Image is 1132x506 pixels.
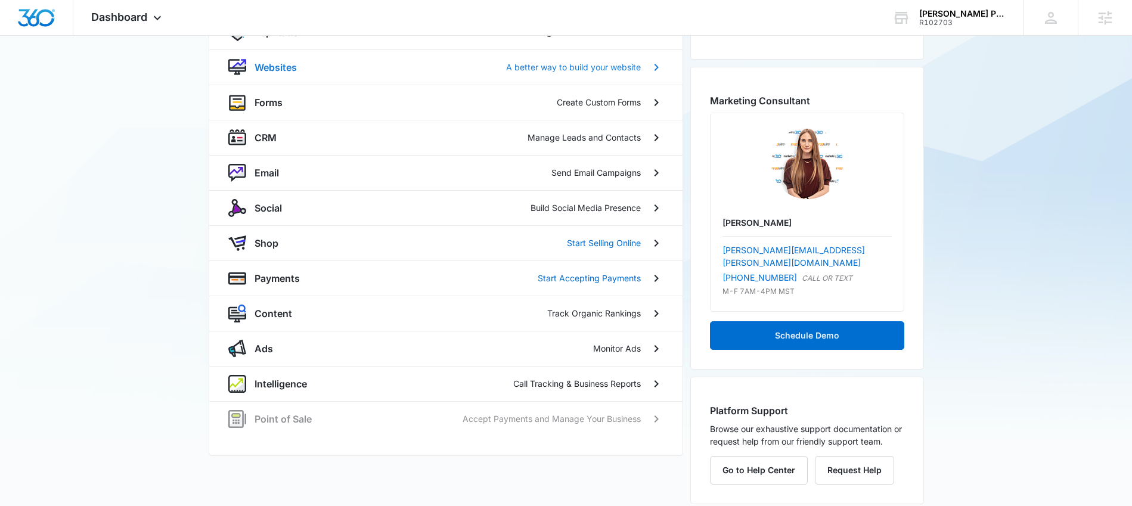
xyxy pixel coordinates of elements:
p: Create Custom Forms [557,96,641,108]
p: Ads [255,342,273,356]
a: [PHONE_NUMBER] [722,271,797,284]
img: emilee egan [771,128,843,199]
p: Point of Sale [255,412,312,426]
p: Intelligence [255,377,307,391]
a: nurtureEmailSend Email Campaigns [209,155,683,190]
a: shopAppShopStart Selling Online [209,225,683,260]
p: Social [255,201,282,215]
a: [PERSON_NAME][EMAIL_ADDRESS][PERSON_NAME][DOMAIN_NAME] [722,245,865,268]
span: Dashboard [91,11,147,23]
img: intelligence [228,375,246,393]
p: Build Social Media Presence [531,201,641,214]
a: posPoint of SaleAccept Payments and Manage Your Business [209,401,683,436]
img: pos [228,410,246,428]
p: Email [255,166,279,180]
p: Monitor Ads [593,342,641,355]
img: crm [228,129,246,147]
a: formsFormsCreate Custom Forms [209,85,683,120]
div: account id [919,18,1006,27]
h2: Marketing Consultant [710,94,904,108]
p: CRM [255,131,277,145]
a: adsAdsMonitor Ads [209,331,683,366]
p: Start Accepting Payments [538,272,641,284]
a: Request Help [815,465,894,475]
a: contentContentTrack Organic Rankings [209,296,683,331]
p: Accept Payments and Manage Your Business [463,412,641,425]
p: M-F 7AM-4PM MST [722,286,892,297]
a: intelligenceIntelligenceCall Tracking & Business Reports [209,366,683,401]
img: social [228,199,246,217]
p: Manage Leads and Contacts [528,131,641,144]
p: Send Email Campaigns [551,166,641,179]
p: Websites [255,60,297,74]
a: websiteWebsitesA better way to build your website [209,49,683,85]
button: Schedule Demo [710,321,904,350]
p: Start Selling Online [567,237,641,249]
div: account name [919,9,1006,18]
img: ads [228,340,246,358]
p: Forms [255,95,283,110]
img: shopApp [228,234,246,252]
p: Content [255,306,292,321]
a: socialSocialBuild Social Media Presence [209,190,683,225]
p: CALL OR TEXT [802,273,852,284]
a: paymentsPaymentsStart Accepting Payments [209,260,683,296]
button: Request Help [815,456,894,485]
p: Shop [255,236,278,250]
p: Track Organic Rankings [547,307,641,319]
img: forms [228,94,246,111]
img: payments [228,269,246,287]
h2: Platform Support [710,403,904,418]
p: Payments [255,271,300,285]
p: A better way to build your website [506,61,641,73]
img: content [228,305,246,322]
p: [PERSON_NAME] [722,216,892,229]
p: Browse our exhaustive support documentation or request help from our friendly support team. [710,423,904,448]
a: Go to Help Center [710,465,815,475]
img: website [228,58,246,76]
a: crmCRMManage Leads and Contacts [209,120,683,155]
p: Call Tracking & Business Reports [513,377,641,390]
button: Go to Help Center [710,456,808,485]
img: nurture [228,164,246,182]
